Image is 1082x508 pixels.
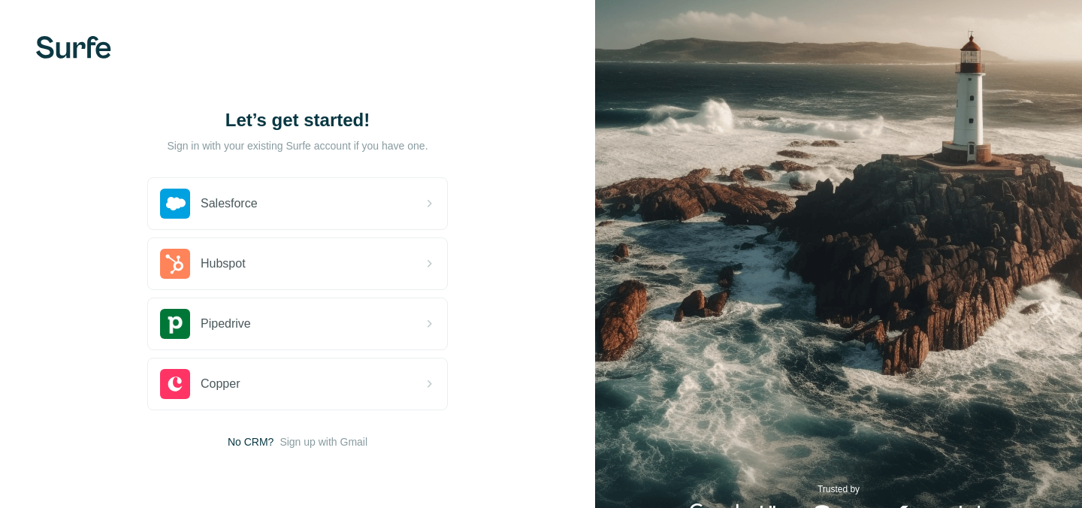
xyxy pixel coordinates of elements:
[160,369,190,399] img: copper's logo
[201,255,246,273] span: Hubspot
[228,434,274,449] span: No CRM?
[167,138,428,153] p: Sign in with your existing Surfe account if you have one.
[160,249,190,279] img: hubspot's logo
[201,195,258,213] span: Salesforce
[818,482,860,496] p: Trusted by
[160,309,190,339] img: pipedrive's logo
[160,189,190,219] img: salesforce's logo
[201,375,240,393] span: Copper
[147,108,448,132] h1: Let’s get started!
[280,434,367,449] button: Sign up with Gmail
[201,315,251,333] span: Pipedrive
[36,36,111,59] img: Surfe's logo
